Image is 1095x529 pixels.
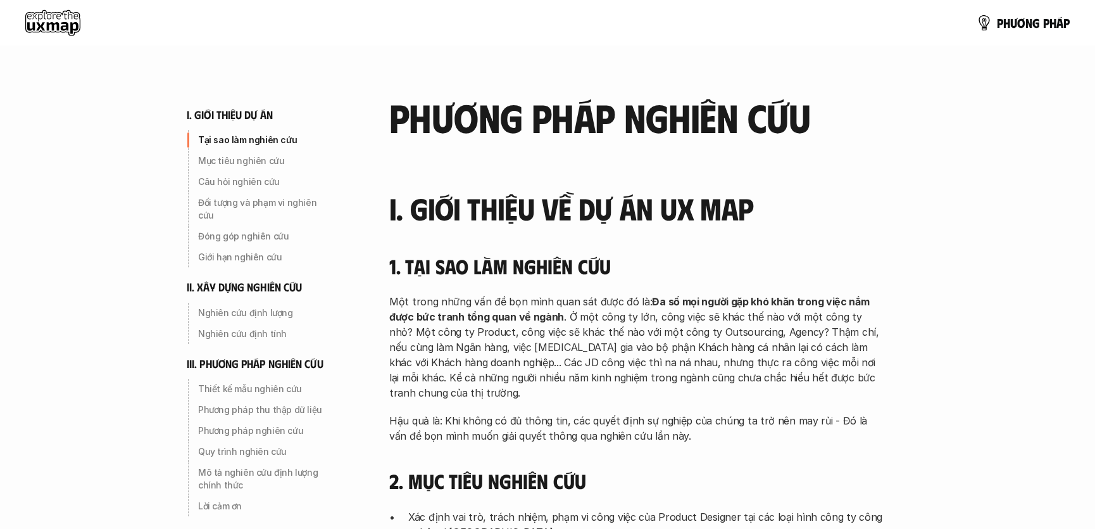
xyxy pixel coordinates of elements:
p: Một trong những vấn đề bọn mình quan sát được đó là: . Ở một công ty lớn, công việc sẽ khác thế n... [389,294,883,400]
a: Mục tiêu nghiên cứu [187,151,339,171]
a: Lời cảm ơn [187,496,339,516]
span: ơ [1017,16,1025,30]
h4: 2. Mục tiêu nghiên cứu [389,469,883,493]
a: phươngpháp [977,10,1070,35]
p: Quy trình nghiên cứu [198,445,334,458]
span: g [1032,16,1040,30]
p: Phương pháp thu thập dữ liệu [198,404,334,416]
p: Nghiên cứu định lượng [198,307,334,319]
a: Phương pháp nghiên cứu [187,421,339,441]
p: Đối tượng và phạm vi nghiên cứu [198,196,334,222]
h6: ii. xây dựng nghiên cứu [187,280,302,295]
p: Thiết kế mẫu nghiên cứu [198,383,334,395]
h6: i. giới thiệu dự án [187,108,273,122]
p: Câu hỏi nghiên cứu [198,175,334,188]
h4: 1. Tại sao làm nghiên cứu [389,254,883,278]
h3: I. Giới thiệu về dự án UX Map [389,192,883,226]
a: Giới hạn nghiên cứu [187,247,339,267]
p: Đóng góp nghiên cứu [198,230,334,243]
span: p [997,16,1003,30]
a: Thiết kế mẫu nghiên cứu [187,379,339,399]
a: Câu hỏi nghiên cứu [187,172,339,192]
span: h [1049,16,1056,30]
p: Nghiên cứu định tính [198,328,334,340]
a: Đối tượng và phạm vi nghiên cứu [187,193,339,226]
span: n [1025,16,1032,30]
a: Quy trình nghiên cứu [187,442,339,462]
p: Mục tiêu nghiên cứu [198,155,334,167]
span: p [1063,16,1070,30]
a: Mô tả nghiên cứu định lượng chính thức [187,462,339,495]
h2: phương pháp nghiên cứu [389,95,883,138]
a: Đóng góp nghiên cứu [187,226,339,246]
p: Lời cảm ơn [198,500,334,513]
a: Phương pháp thu thập dữ liệu [187,400,339,420]
span: á [1056,16,1063,30]
a: Tại sao làm nghiên cứu [187,130,339,150]
p: Tại sao làm nghiên cứu [198,134,334,146]
span: h [1003,16,1010,30]
p: Hậu quả là: Khi không có đủ thông tin, các quyết định sự nghiệp của chúng ta trở nên may rủi - Đó... [389,413,883,443]
a: Nghiên cứu định tính [187,324,339,344]
span: ư [1010,16,1017,30]
p: Giới hạn nghiên cứu [198,251,334,264]
p: Mô tả nghiên cứu định lượng chính thức [198,466,334,492]
span: p [1043,16,1049,30]
h6: iii. phương pháp nghiên cứu [187,357,323,371]
a: Nghiên cứu định lượng [187,303,339,323]
p: Phương pháp nghiên cứu [198,424,334,437]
